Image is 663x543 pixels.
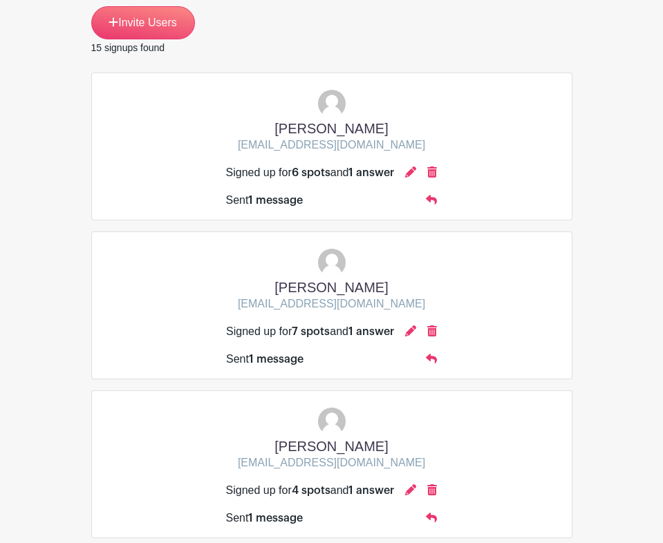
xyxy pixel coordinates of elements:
span: 6 spots [292,167,330,178]
span: 1 answer [348,326,394,337]
h5: [PERSON_NAME] [238,279,425,296]
div: Signed up for and [226,164,395,181]
div: Sent [226,351,304,368]
span: 1 message [248,513,303,524]
div: Sent [226,510,304,526]
p: [EMAIL_ADDRESS][DOMAIN_NAME] [238,455,425,471]
img: default-ce2991bfa6775e67f084385cd625a349d9dcbb7a52a09fb2fda1e96e2d18dcdb.png [318,90,346,117]
div: Signed up for and [226,323,394,340]
a: Invite Users [91,6,195,39]
p: [EMAIL_ADDRESS][DOMAIN_NAME] [238,137,425,153]
span: 1 message [248,195,303,206]
p: [EMAIL_ADDRESS][DOMAIN_NAME] [238,296,425,312]
small: 15 signups found [91,42,165,53]
h5: [PERSON_NAME] [238,120,425,137]
div: Signed up for and [226,482,395,499]
span: 1 answer [348,485,394,496]
span: 7 spots [292,326,330,337]
h5: [PERSON_NAME] [238,438,425,455]
img: default-ce2991bfa6775e67f084385cd625a349d9dcbb7a52a09fb2fda1e96e2d18dcdb.png [318,408,346,435]
span: 4 spots [292,485,330,496]
span: 1 answer [348,167,394,178]
img: default-ce2991bfa6775e67f084385cd625a349d9dcbb7a52a09fb2fda1e96e2d18dcdb.png [318,249,346,276]
span: 1 message [249,354,304,365]
div: Sent [226,192,304,209]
